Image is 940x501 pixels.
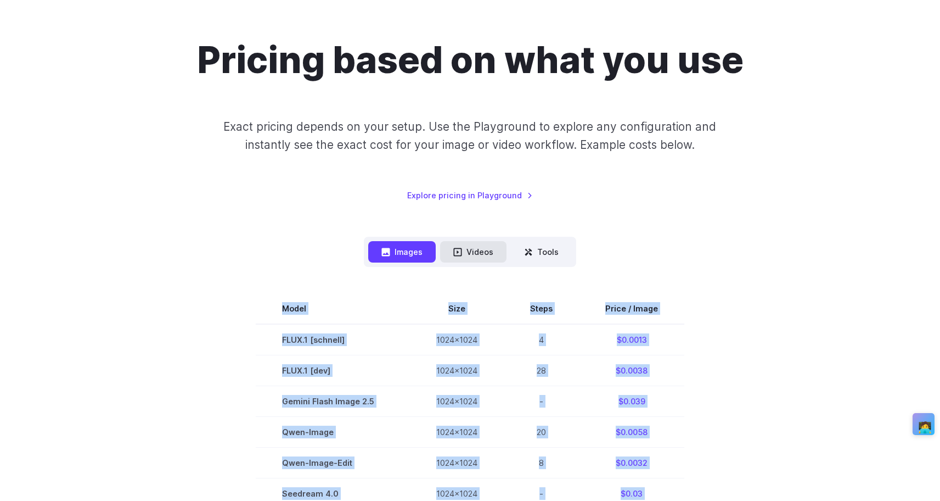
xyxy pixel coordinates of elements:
p: Exact pricing depends on your setup. Use the Playground to explore any configuration and instantl... [202,118,737,154]
th: Model [256,293,410,324]
td: 1024x1024 [410,355,504,386]
td: 1024x1024 [410,386,504,417]
td: 8 [504,448,579,478]
th: Size [410,293,504,324]
td: $0.0013 [579,324,684,355]
h1: Pricing based on what you use [197,38,744,82]
th: Steps [504,293,579,324]
td: Qwen-Image-Edit [256,448,410,478]
td: 1024x1024 [410,417,504,448]
td: 28 [504,355,579,386]
td: $0.0058 [579,417,684,448]
td: $0.0032 [579,448,684,478]
button: Videos [440,241,506,263]
td: Qwen-Image [256,417,410,448]
td: 20 [504,417,579,448]
th: Price / Image [579,293,684,324]
td: FLUX.1 [schnell] [256,324,410,355]
td: FLUX.1 [dev] [256,355,410,386]
td: 4 [504,324,579,355]
td: $0.039 [579,386,684,417]
td: 1024x1024 [410,448,504,478]
span: Gemini Flash Image 2.5 [282,395,384,408]
td: $0.0038 [579,355,684,386]
button: 🧑‍💻 [918,419,932,436]
button: Tools [511,241,572,263]
td: 1024x1024 [410,324,504,355]
td: - [504,386,579,417]
button: Images [368,241,436,263]
a: Explore pricing in Playground [407,189,533,202]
